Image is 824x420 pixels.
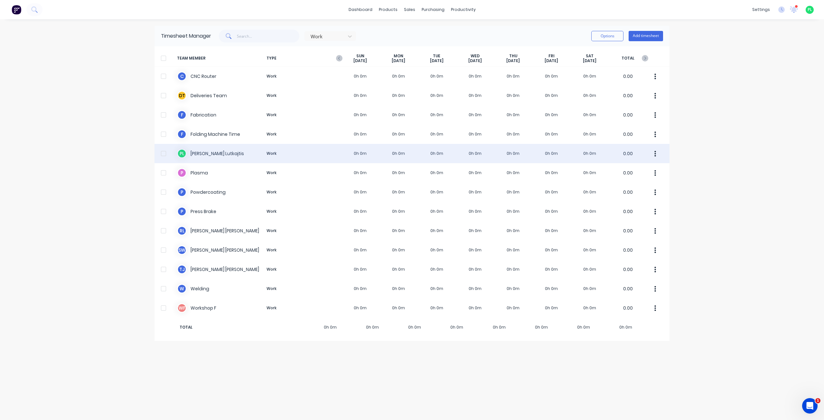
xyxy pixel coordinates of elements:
[815,398,820,403] span: 1
[509,53,517,59] span: THU
[376,5,401,14] div: products
[433,53,440,59] span: TUE
[548,53,555,59] span: FRI
[583,58,596,63] span: [DATE]
[629,31,663,41] button: Add timesheet
[808,7,812,13] span: PL
[356,53,364,59] span: SUN
[392,58,405,63] span: [DATE]
[563,324,605,330] span: 0h 0m
[351,324,393,330] span: 0h 0m
[430,58,444,63] span: [DATE]
[545,58,558,63] span: [DATE]
[605,324,647,330] span: 0h 0m
[586,53,594,59] span: SAT
[591,31,623,41] button: Options
[394,324,436,330] span: 0h 0m
[345,5,376,14] a: dashboard
[394,53,403,59] span: MON
[506,58,520,63] span: [DATE]
[353,58,367,63] span: [DATE]
[802,398,818,414] iframe: Intercom live chat
[471,53,480,59] span: WED
[161,32,211,40] div: Timesheet Manager
[436,324,478,330] span: 0h 0m
[448,5,479,14] div: productivity
[401,5,418,14] div: sales
[177,53,264,63] span: TEAM MEMBER
[264,53,341,63] span: TYPE
[237,30,300,42] input: Search...
[609,53,647,63] span: TOTAL
[749,5,773,14] div: settings
[177,324,264,330] span: TOTAL
[520,324,562,330] span: 0h 0m
[478,324,520,330] span: 0h 0m
[418,5,448,14] div: purchasing
[12,5,21,14] img: Factory
[309,324,351,330] span: 0h 0m
[468,58,482,63] span: [DATE]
